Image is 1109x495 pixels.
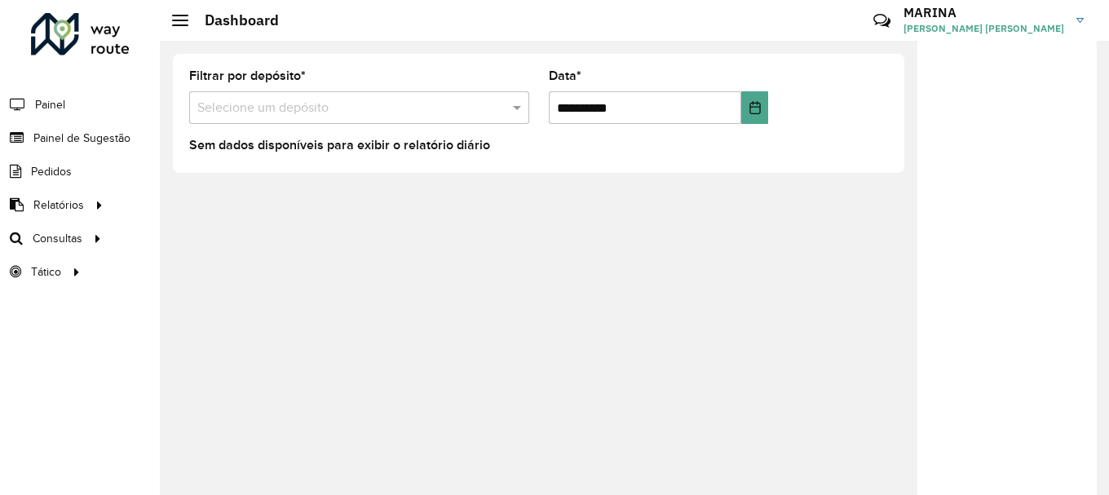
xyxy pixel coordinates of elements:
[35,96,65,113] span: Painel
[31,163,72,180] span: Pedidos
[904,21,1064,36] span: [PERSON_NAME] [PERSON_NAME]
[33,197,84,214] span: Relatórios
[31,263,61,281] span: Tático
[189,135,490,155] label: Sem dados disponíveis para exibir o relatório diário
[33,130,130,147] span: Painel de Sugestão
[741,91,768,124] button: Choose Date
[549,66,581,86] label: Data
[904,5,1064,20] h3: MARINA
[189,66,306,86] label: Filtrar por depósito
[864,3,899,38] a: Contato Rápido
[188,11,279,29] h2: Dashboard
[33,230,82,247] span: Consultas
